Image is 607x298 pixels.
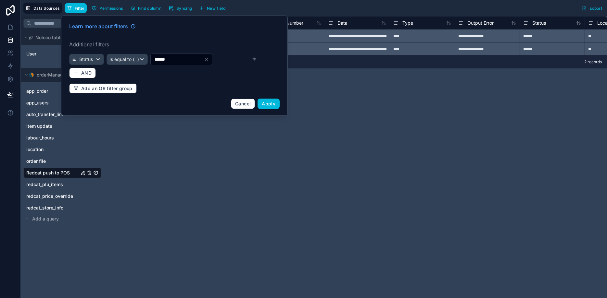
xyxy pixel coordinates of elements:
[23,133,101,143] div: labour_hours
[26,181,85,188] a: redcat_plu_items
[26,100,85,106] a: app_users
[23,156,101,166] div: order file
[26,123,79,129] a: item update
[23,33,97,42] button: Noloco tables
[26,51,79,57] a: User
[89,3,128,13] a: Permissions
[69,83,137,94] button: Add an OR filter group
[128,3,164,13] button: Find column
[467,20,494,26] span: Output Error
[23,3,62,14] button: Data Sources
[231,99,255,109] button: Cancel
[26,181,63,188] span: redcat_plu_items
[26,158,79,164] a: order file
[26,170,70,176] span: Redcat push to POS
[589,6,602,11] span: Export
[69,41,280,48] label: Additional filters
[23,214,101,223] button: Add a query
[69,22,136,30] a: Learn more about filters
[26,158,46,164] span: order file
[26,135,54,141] span: labour_hours
[23,70,92,79] button: MySQL logoorderManagementSystem
[197,3,228,13] button: New field
[89,3,125,13] button: Permissions
[23,179,101,190] div: redcat_plu_items
[258,99,280,109] button: Apply
[26,88,48,94] span: app_order
[23,98,101,108] div: app_users
[26,146,44,153] span: location
[402,20,413,26] span: Type
[23,109,101,120] div: auto_transfer_limits
[107,54,148,65] button: Is equal to (=)
[26,100,49,106] span: app_users
[32,216,59,222] span: Add a query
[26,51,36,57] span: User
[26,111,69,118] span: auto_transfer_limits
[166,3,194,13] button: Syncing
[26,111,85,118] a: auto_transfer_limits
[33,6,60,11] span: Data Sources
[81,86,133,91] span: Add an OR filter group
[204,57,212,62] button: Clear
[26,205,85,211] a: redcat_store_info
[23,203,101,213] div: redcat_store_info
[99,6,123,11] span: Permissions
[75,6,85,11] span: Filter
[26,193,85,199] a: redcat_price_override
[26,193,73,199] span: redcat_price_override
[26,123,52,129] span: item update
[584,59,602,65] span: 2 records
[35,34,66,41] span: Noloco tables
[109,56,139,63] span: Is equal to (=)
[235,101,251,106] span: Cancel
[23,49,101,59] div: User
[26,88,85,94] a: app_order
[337,20,348,26] span: Data
[166,3,197,13] a: Syncing
[23,121,101,131] div: item update
[69,22,128,30] span: Learn more about filters
[23,144,101,155] div: location
[26,170,79,176] a: Redcat push to POS
[176,6,192,11] span: Syncing
[26,135,85,141] a: labour_hours
[26,146,85,153] a: location
[23,86,101,96] div: app_order
[69,68,96,78] button: AND
[23,168,101,178] div: Redcat push to POS
[65,3,87,13] button: Filter
[579,3,604,14] button: Export
[79,56,93,63] span: Status
[262,101,275,106] span: Apply
[26,205,63,211] span: redcat_store_info
[69,54,104,65] button: Status
[532,20,546,26] span: Status
[29,72,34,77] img: MySQL logo
[23,191,101,201] div: redcat_price_override
[37,72,89,78] span: orderManagementSystem
[272,20,303,26] span: Order Number
[81,70,92,76] span: AND
[207,6,225,11] span: New field
[138,6,161,11] span: Find column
